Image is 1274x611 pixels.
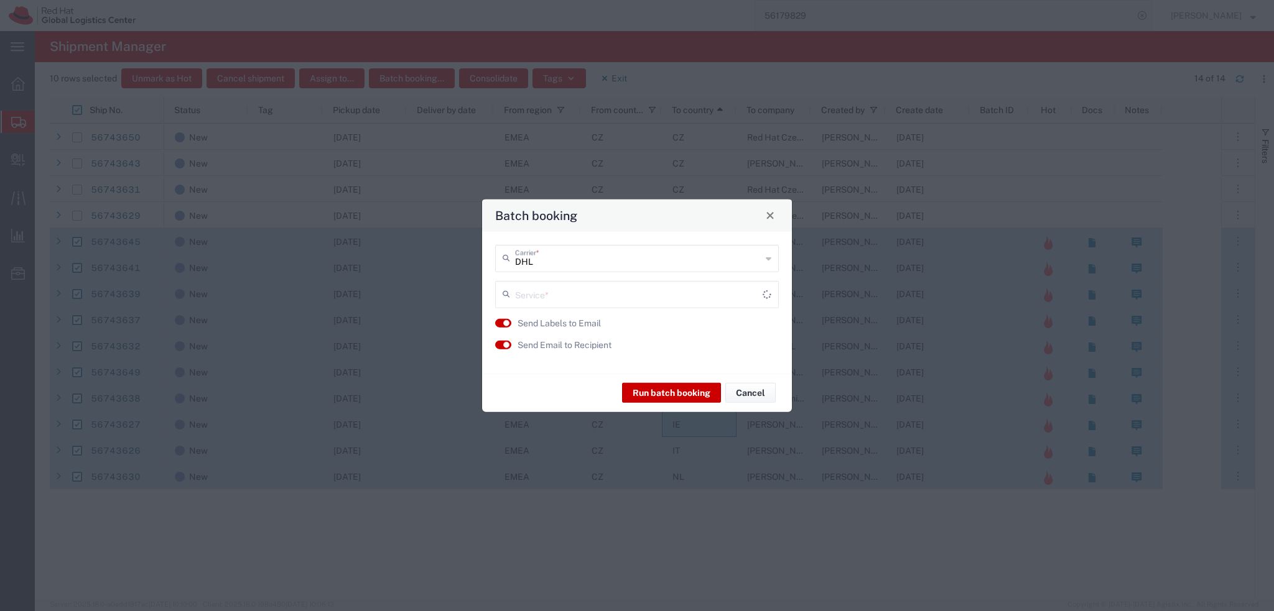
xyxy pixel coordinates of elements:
[518,316,601,329] label: Send Labels to Email
[495,206,577,224] h4: Batch booking
[761,206,779,224] button: Close
[622,383,721,403] button: Run batch booking
[725,383,776,403] button: Cancel
[518,338,611,351] label: Send Email to Recipient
